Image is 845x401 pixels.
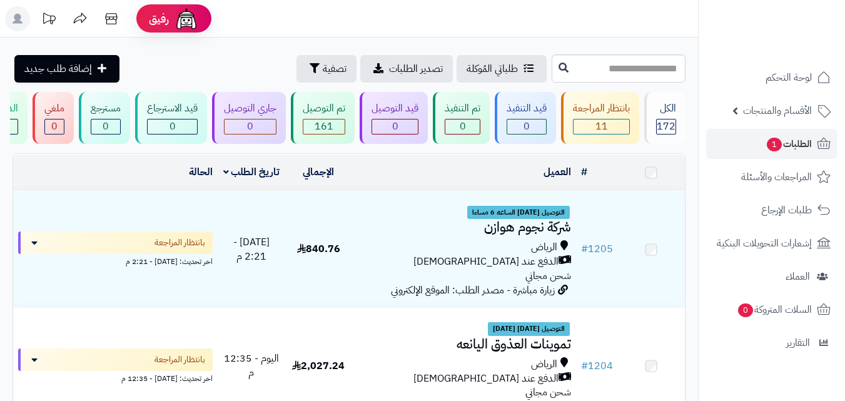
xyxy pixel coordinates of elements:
a: الكل172 [642,92,688,144]
h3: شركة نجوم هوازن [357,220,571,235]
div: 0 [372,119,418,134]
a: تصدير الطلبات [360,55,453,83]
a: جاري التوصيل 0 [210,92,288,144]
span: تصدير الطلبات [389,61,443,76]
span: 0 [524,119,530,134]
span: 840.76 [297,241,340,256]
span: 0 [738,303,753,317]
a: قيد التنفيذ 0 [492,92,559,144]
span: بانتظار المراجعة [154,236,205,249]
a: إضافة طلب جديد [14,55,119,83]
span: 1 [767,138,782,151]
div: قيد الاسترجاع [147,101,198,116]
img: ai-face.png [174,6,199,31]
a: طلباتي المُوكلة [457,55,547,83]
span: التوصيل [DATE] [DATE] [488,322,570,336]
div: ملغي [44,101,64,116]
span: طلباتي المُوكلة [467,61,518,76]
span: تصفية [323,61,347,76]
a: العميل [544,165,571,180]
div: تم التنفيذ [445,101,480,116]
a: #1205 [581,241,613,256]
span: اليوم - 12:35 م [224,351,279,380]
span: 0 [170,119,176,134]
a: إشعارات التحويلات البنكية [706,228,837,258]
span: الطلبات [766,135,812,153]
a: لوحة التحكم [706,63,837,93]
div: جاري التوصيل [224,101,276,116]
div: الكل [656,101,676,116]
a: السلات المتروكة0 [706,295,837,325]
a: بانتظار المراجعة 11 [559,92,642,144]
div: 0 [91,119,120,134]
div: 161 [303,119,345,134]
a: الطلبات1 [706,129,837,159]
span: المراجعات والأسئلة [741,168,812,186]
a: قيد الاسترجاع 0 [133,92,210,144]
a: مسترجع 0 [76,92,133,144]
span: 0 [392,119,398,134]
span: إضافة طلب جديد [24,61,92,76]
a: تحديثات المنصة [33,6,64,34]
a: ملغي 0 [30,92,76,144]
span: الأقسام والمنتجات [743,102,812,119]
a: تم التوصيل 161 [288,92,357,144]
button: تصفية [296,55,357,83]
div: اخر تحديث: [DATE] - 2:21 م [18,254,213,267]
span: 11 [595,119,608,134]
span: 161 [315,119,333,134]
a: #1204 [581,358,613,373]
span: زيارة مباشرة - مصدر الطلب: الموقع الإلكتروني [391,283,555,298]
span: # [581,241,588,256]
span: شحن مجاني [525,385,571,400]
div: تم التوصيل [303,101,345,116]
div: 0 [148,119,197,134]
span: 0 [103,119,109,134]
div: بانتظار المراجعة [573,101,630,116]
span: الدفع عند [DEMOGRAPHIC_DATA] [413,372,559,386]
a: الإجمالي [303,165,334,180]
span: 0 [460,119,466,134]
span: التقارير [786,334,810,352]
span: بانتظار المراجعة [154,353,205,366]
div: قيد التوصيل [372,101,418,116]
div: قيد التنفيذ [507,101,547,116]
img: logo-2.png [760,33,833,59]
h3: تموينات العذوق اليانعه [357,337,571,352]
div: 11 [574,119,629,134]
span: رفيق [149,11,169,26]
a: طلبات الإرجاع [706,195,837,225]
a: العملاء [706,261,837,292]
span: السلات المتروكة [737,301,812,318]
a: تاريخ الطلب [223,165,280,180]
span: 2,027.24 [292,358,345,373]
span: الدفع عند [DEMOGRAPHIC_DATA] [413,255,559,269]
span: الرياض [531,240,557,255]
a: الحالة [189,165,213,180]
a: التقارير [706,328,837,358]
span: التوصيل [DATE] الساعه 6 مساءا [467,206,570,220]
a: # [581,165,587,180]
div: اخر تحديث: [DATE] - 12:35 م [18,371,213,384]
a: تم التنفيذ 0 [430,92,492,144]
div: 0 [45,119,64,134]
span: لوحة التحكم [766,69,812,86]
a: قيد التوصيل 0 [357,92,430,144]
div: 0 [507,119,546,134]
span: شحن مجاني [525,268,571,283]
span: 0 [51,119,58,134]
span: [DATE] - 2:21 م [233,235,270,264]
span: الرياض [531,357,557,372]
span: 172 [657,119,675,134]
span: إشعارات التحويلات البنكية [717,235,812,252]
div: 0 [225,119,276,134]
span: # [581,358,588,373]
div: مسترجع [91,101,121,116]
div: 0 [445,119,480,134]
span: 0 [247,119,253,134]
a: المراجعات والأسئلة [706,162,837,192]
span: طلبات الإرجاع [761,201,812,219]
span: العملاء [786,268,810,285]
